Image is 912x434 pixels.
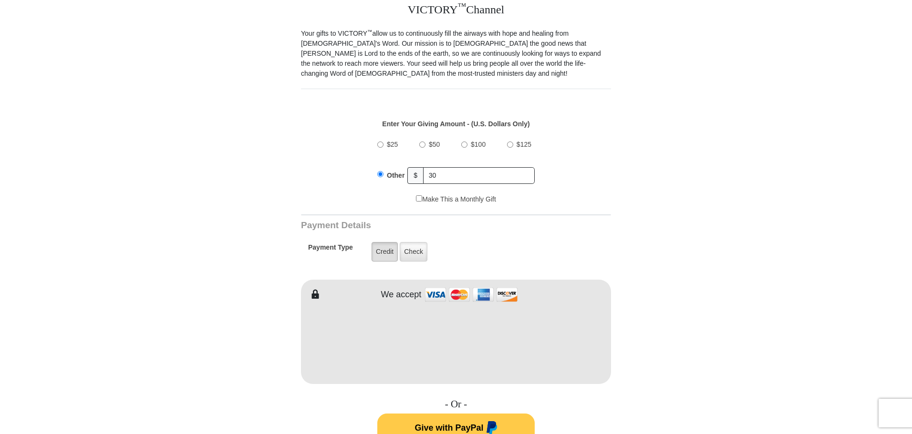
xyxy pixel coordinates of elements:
[367,29,373,34] sup: ™
[423,167,535,184] input: Other Amount
[308,243,353,256] h5: Payment Type
[387,172,404,179] span: Other
[458,1,466,11] sup: ™
[407,167,424,184] span: $
[429,141,440,148] span: $50
[471,141,486,148] span: $100
[517,141,531,148] span: $125
[301,220,544,231] h3: Payment Details
[372,242,398,262] label: Credit
[416,195,422,202] input: Make This a Monthly Gift
[400,242,427,262] label: Check
[381,290,422,300] h4: We accept
[415,423,483,433] span: Give with PayPal
[416,194,496,204] label: Make This a Monthly Gift
[301,29,611,79] p: Your gifts to VICTORY allow us to continuously fill the airways with hope and healing from [DEMOG...
[382,120,529,128] strong: Enter Your Giving Amount - (U.S. Dollars Only)
[424,284,519,305] img: credit cards accepted
[301,398,611,410] h4: - Or -
[387,141,398,148] span: $25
